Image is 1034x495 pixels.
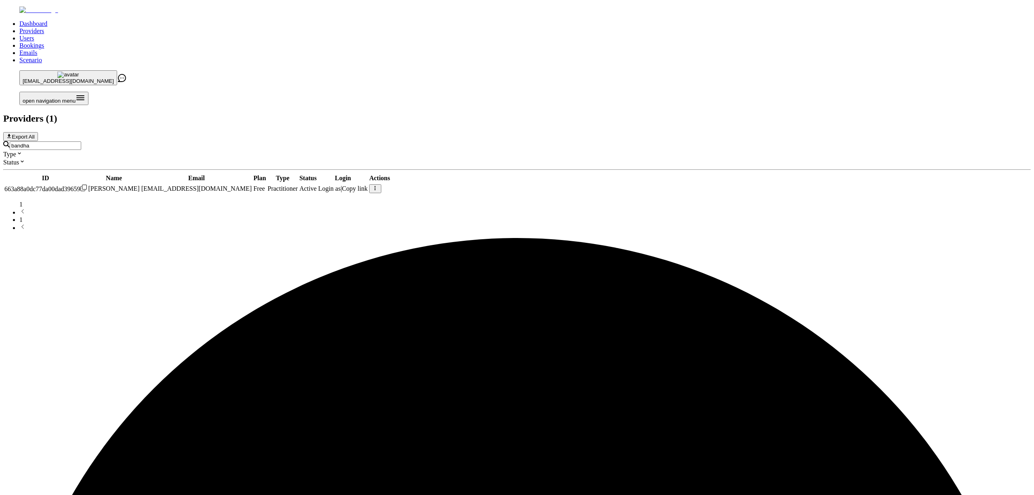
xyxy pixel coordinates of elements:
th: Name [88,174,140,182]
img: avatar [57,72,79,78]
div: Click to copy [4,185,87,193]
a: Dashboard [19,20,47,27]
a: Bookings [19,42,44,49]
div: Status [3,158,1031,166]
th: Actions [369,174,391,182]
nav: pagination navigation [3,201,1031,232]
span: Login as [318,185,341,192]
button: Export All [3,132,38,141]
button: Open menu [19,92,88,105]
h2: Providers ( 1 ) [3,113,1031,124]
th: ID [4,174,87,182]
th: Type [267,174,298,182]
input: Search by email or name [10,141,81,150]
th: Status [299,174,317,182]
a: Scenario [19,57,42,63]
li: previous page button [19,208,1031,216]
th: Email [141,174,252,182]
span: open navigation menu [23,98,76,104]
span: [EMAIL_ADDRESS][DOMAIN_NAME] [23,78,114,84]
div: Active [299,185,317,192]
li: next page button [19,223,1031,232]
span: Free [253,185,265,192]
span: [EMAIL_ADDRESS][DOMAIN_NAME] [141,185,252,192]
button: avatar[EMAIL_ADDRESS][DOMAIN_NAME] [19,70,117,85]
img: Fluum Logo [19,6,58,14]
span: validated [268,185,298,192]
span: Copy link [342,185,368,192]
a: Providers [19,27,44,34]
a: Users [19,35,34,42]
a: Emails [19,49,37,56]
span: 1 [19,201,23,208]
div: | [318,185,368,192]
span: [PERSON_NAME] [88,185,140,192]
th: Plan [253,174,266,182]
div: Type [3,150,1031,158]
th: Login [318,174,368,182]
li: pagination item 1 active [19,216,1031,223]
